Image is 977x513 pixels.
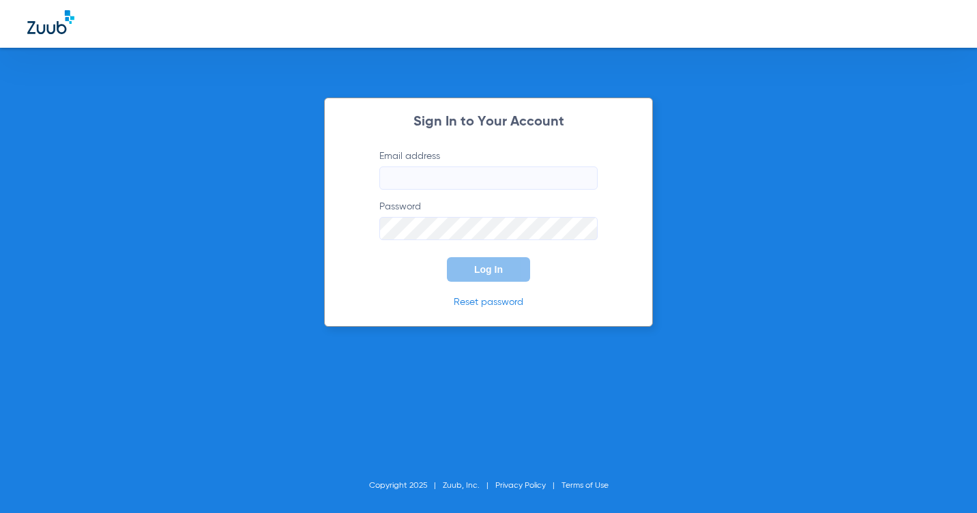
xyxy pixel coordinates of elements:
[27,10,74,34] img: Zuub Logo
[379,217,598,240] input: Password
[379,200,598,240] label: Password
[474,264,503,275] span: Log In
[359,115,618,129] h2: Sign In to Your Account
[562,482,609,490] a: Terms of Use
[379,149,598,190] label: Email address
[454,297,523,307] a: Reset password
[369,479,443,493] li: Copyright 2025
[495,482,546,490] a: Privacy Policy
[447,257,530,282] button: Log In
[379,166,598,190] input: Email address
[443,479,495,493] li: Zuub, Inc.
